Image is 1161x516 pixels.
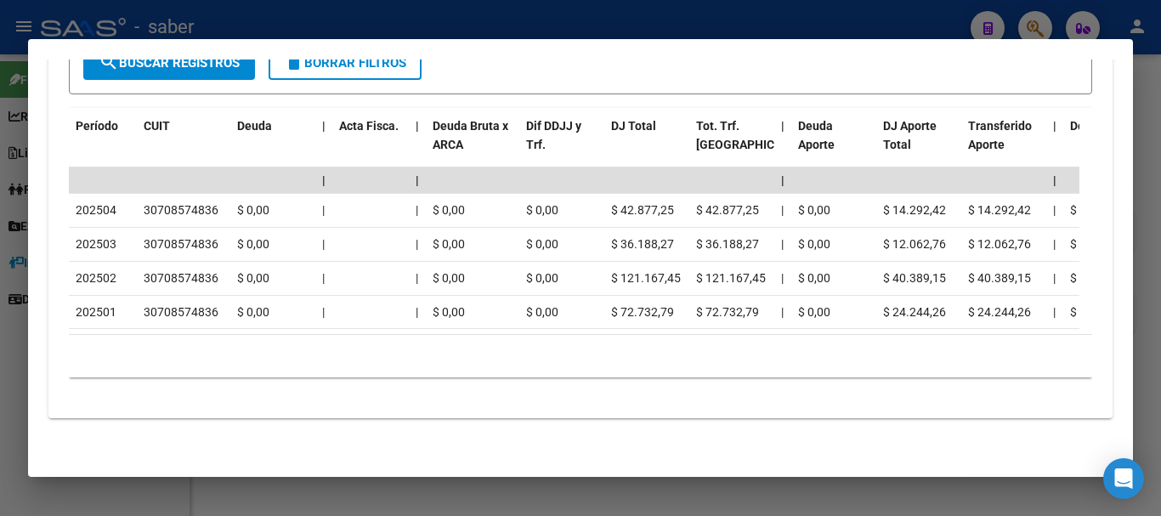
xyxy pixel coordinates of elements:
[696,203,759,217] span: $ 42.877,25
[322,305,325,319] span: |
[409,108,426,183] datatable-header-cell: |
[968,119,1032,152] span: Transferido Aporte
[426,108,519,183] datatable-header-cell: Deuda Bruta x ARCA
[883,237,946,251] span: $ 12.062,76
[604,108,689,183] datatable-header-cell: DJ Total
[968,237,1031,251] span: $ 12.062,76
[284,52,304,72] mat-icon: delete
[1070,271,1102,285] span: $ 0,00
[781,119,784,133] span: |
[339,119,399,133] span: Acta Fisca.
[611,203,674,217] span: $ 42.877,25
[237,305,269,319] span: $ 0,00
[798,271,830,285] span: $ 0,00
[269,46,422,80] button: Borrar Filtros
[1070,305,1102,319] span: $ 0,00
[76,203,116,217] span: 202504
[968,203,1031,217] span: $ 14.292,42
[1053,203,1056,217] span: |
[696,305,759,319] span: $ 72.732,79
[332,108,409,183] datatable-header-cell: Acta Fisca.
[883,305,946,319] span: $ 24.244,26
[1053,173,1056,187] span: |
[526,119,581,152] span: Dif DDJJ y Trf.
[416,119,419,133] span: |
[781,237,784,251] span: |
[1063,108,1148,183] datatable-header-cell: Deuda Contr.
[876,108,961,183] datatable-header-cell: DJ Aporte Total
[1070,203,1102,217] span: $ 0,00
[322,173,326,187] span: |
[237,237,269,251] span: $ 0,00
[433,119,508,152] span: Deuda Bruta x ARCA
[798,119,835,152] span: Deuda Aporte
[1103,458,1144,499] div: Open Intercom Messenger
[611,305,674,319] span: $ 72.732,79
[99,52,119,72] mat-icon: search
[76,305,116,319] span: 202501
[284,55,406,71] span: Borrar Filtros
[696,271,766,285] span: $ 121.167,45
[1053,119,1056,133] span: |
[526,305,558,319] span: $ 0,00
[611,237,674,251] span: $ 36.188,27
[76,237,116,251] span: 202503
[433,271,465,285] span: $ 0,00
[883,271,946,285] span: $ 40.389,15
[781,173,784,187] span: |
[781,271,784,285] span: |
[230,108,315,183] datatable-header-cell: Deuda
[322,271,325,285] span: |
[611,271,681,285] span: $ 121.167,45
[76,271,116,285] span: 202502
[322,203,325,217] span: |
[611,119,656,133] span: DJ Total
[696,237,759,251] span: $ 36.188,27
[696,119,812,152] span: Tot. Trf. [GEOGRAPHIC_DATA]
[433,237,465,251] span: $ 0,00
[83,46,255,80] button: Buscar Registros
[1053,271,1056,285] span: |
[237,203,269,217] span: $ 0,00
[416,305,418,319] span: |
[798,203,830,217] span: $ 0,00
[781,203,784,217] span: |
[519,108,604,183] datatable-header-cell: Dif DDJJ y Trf.
[433,305,465,319] span: $ 0,00
[144,201,218,220] div: 30708574836
[137,108,230,183] datatable-header-cell: CUIT
[144,269,218,288] div: 30708574836
[968,271,1031,285] span: $ 40.389,15
[883,119,937,152] span: DJ Aporte Total
[433,203,465,217] span: $ 0,00
[526,271,558,285] span: $ 0,00
[526,237,558,251] span: $ 0,00
[1070,237,1102,251] span: $ 0,00
[689,108,774,183] datatable-header-cell: Tot. Trf. Bruto
[781,305,784,319] span: |
[798,305,830,319] span: $ 0,00
[1070,119,1140,133] span: Deuda Contr.
[1053,237,1056,251] span: |
[961,108,1046,183] datatable-header-cell: Transferido Aporte
[315,108,332,183] datatable-header-cell: |
[416,271,418,285] span: |
[99,55,240,71] span: Buscar Registros
[76,119,118,133] span: Período
[144,235,218,254] div: 30708574836
[69,108,137,183] datatable-header-cell: Período
[883,203,946,217] span: $ 14.292,42
[791,108,876,183] datatable-header-cell: Deuda Aporte
[416,203,418,217] span: |
[526,203,558,217] span: $ 0,00
[1053,305,1056,319] span: |
[1046,108,1063,183] datatable-header-cell: |
[416,173,419,187] span: |
[237,271,269,285] span: $ 0,00
[968,305,1031,319] span: $ 24.244,26
[144,303,218,322] div: 30708574836
[416,237,418,251] span: |
[774,108,791,183] datatable-header-cell: |
[798,237,830,251] span: $ 0,00
[237,119,272,133] span: Deuda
